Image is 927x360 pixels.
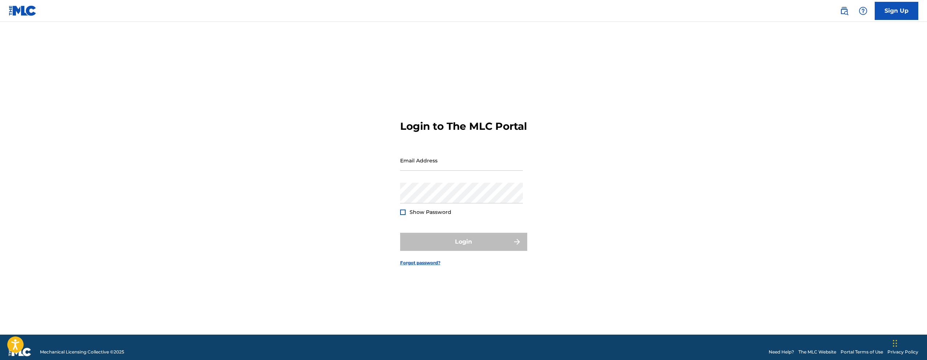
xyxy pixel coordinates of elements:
div: Drag [893,332,897,354]
a: The MLC Website [798,349,836,355]
a: Sign Up [875,2,918,20]
img: help [859,7,867,15]
img: logo [9,348,31,356]
a: Portal Terms of Use [841,349,883,355]
iframe: Chat Widget [891,325,927,360]
img: MLC Logo [9,5,37,16]
span: Show Password [410,209,451,215]
div: Help [856,4,870,18]
a: Privacy Policy [887,349,918,355]
a: Public Search [837,4,851,18]
img: search [840,7,849,15]
a: Forgot password? [400,260,440,266]
a: Need Help? [769,349,794,355]
span: Mechanical Licensing Collective © 2025 [40,349,124,355]
h3: Login to The MLC Portal [400,120,527,133]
